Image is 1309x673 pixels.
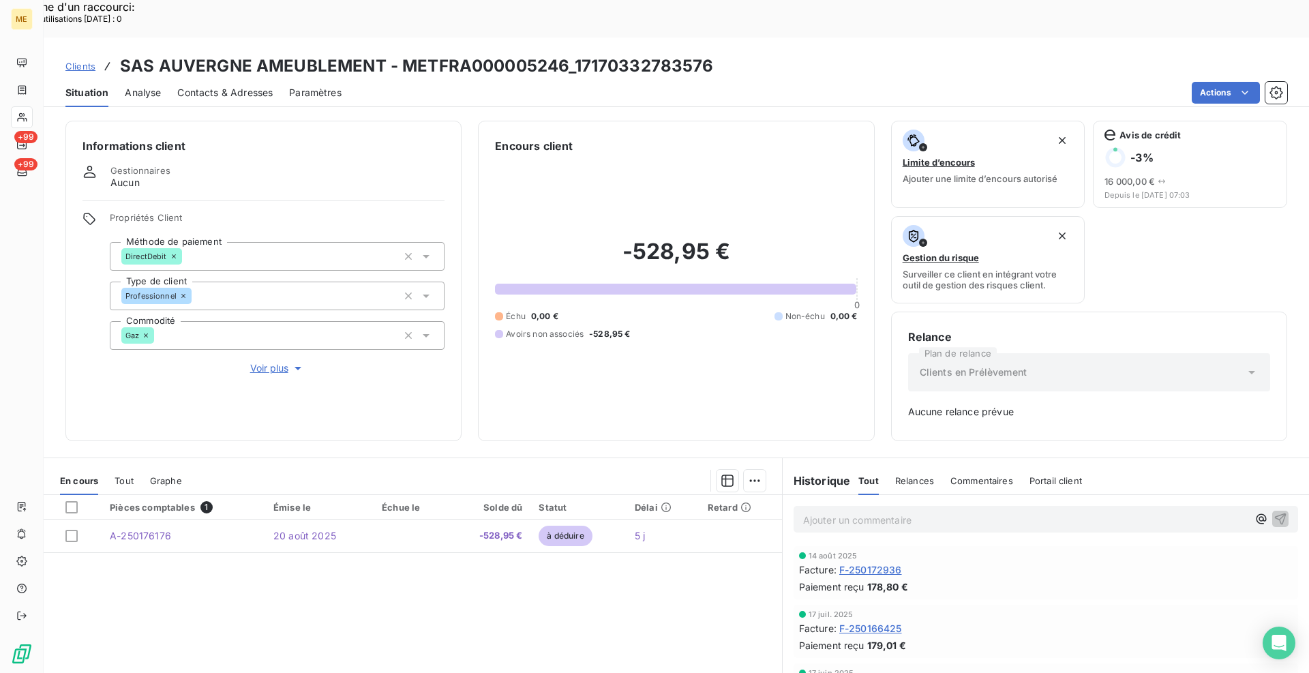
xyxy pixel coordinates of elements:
span: A-250176176 [110,530,171,541]
span: Voir plus [250,361,305,375]
span: Non-échu [785,310,825,323]
span: 179,01 € [867,638,906,653]
a: +99 [11,134,32,155]
span: Surveiller ce client en intégrant votre outil de gestion des risques client. [903,269,1074,290]
input: Ajouter une valeur [192,290,202,302]
h3: SAS AUVERGNE AMEUBLEMENT - METFRA000005246_17170332783576 [120,54,714,78]
span: Relances [895,475,934,486]
h6: Historique [783,473,851,489]
a: +99 [11,161,32,183]
a: Clients [65,59,95,73]
span: 0,00 € [531,310,558,323]
span: à déduire [539,526,592,546]
button: Gestion du risqueSurveiller ce client en intégrant votre outil de gestion des risques client. [891,216,1085,303]
span: 14 août 2025 [809,552,858,560]
span: Gaz [125,331,139,340]
span: Tout [858,475,879,486]
span: +99 [14,158,37,170]
div: Pièces comptables [110,501,257,513]
span: Limite d’encours [903,157,975,168]
span: 5 j [635,530,645,541]
span: 16 000,00 € [1104,176,1155,187]
span: Aucune relance prévue [908,405,1270,419]
span: Situation [65,86,108,100]
span: F-250166425 [839,621,902,635]
span: Paiement reçu [799,580,864,594]
span: Avoirs non associés [506,328,584,340]
span: Graphe [150,475,182,486]
span: Contacts & Adresses [177,86,273,100]
input: Ajouter une valeur [154,329,165,342]
button: Limite d’encoursAjouter une limite d’encours autorisé [891,121,1085,208]
div: Solde dû [457,502,522,513]
h6: -3 % [1130,151,1153,164]
h6: Relance [908,329,1270,345]
span: 20 août 2025 [273,530,336,541]
span: Clients en Prélèvement [920,365,1027,379]
button: Voir plus [110,361,445,376]
span: Ajouter une limite d’encours autorisé [903,173,1057,184]
h6: Informations client [82,138,445,154]
div: Échue le [382,502,440,513]
span: Facture : [799,563,837,577]
span: Paiement reçu [799,638,864,653]
span: 178,80 € [867,580,908,594]
h6: Encours client [495,138,573,154]
span: 0 [854,299,860,310]
span: Propriétés Client [110,212,445,231]
span: 1 [200,501,213,513]
div: Émise le [273,502,365,513]
input: Ajouter une valeur [182,250,193,263]
span: Clients [65,61,95,72]
span: Portail client [1029,475,1082,486]
span: Gestionnaires [110,165,170,176]
span: -528,95 € [589,328,630,340]
span: 0,00 € [830,310,858,323]
span: En cours [60,475,98,486]
span: Commentaires [950,475,1013,486]
span: Professionnel [125,292,177,300]
span: Facture : [799,621,837,635]
span: Tout [115,475,134,486]
span: DirectDebit [125,252,167,260]
span: Aucun [110,176,140,190]
div: Statut [539,502,618,513]
button: Actions [1192,82,1260,104]
span: Depuis le [DATE] 07:03 [1104,191,1276,199]
span: Paramètres [289,86,342,100]
span: F-250172936 [839,563,902,577]
span: Analyse [125,86,161,100]
div: Délai [635,502,691,513]
span: -528,95 € [457,529,522,543]
span: Échu [506,310,526,323]
h2: -528,95 € [495,238,857,279]
span: Gestion du risque [903,252,979,263]
span: 17 juil. 2025 [809,610,854,618]
div: Retard [708,502,774,513]
div: Open Intercom Messenger [1263,627,1295,659]
span: Avis de crédit [1119,130,1181,140]
span: +99 [14,131,37,143]
img: Logo LeanPay [11,643,33,665]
